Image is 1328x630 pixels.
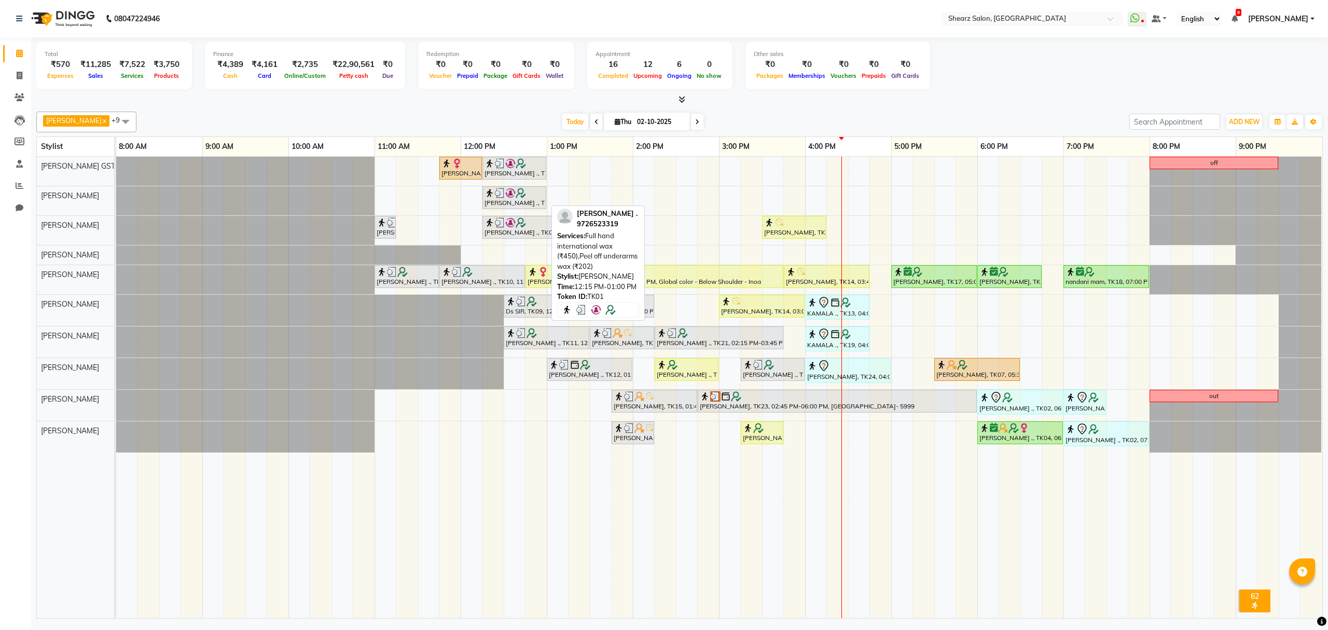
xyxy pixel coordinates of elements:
div: KAMALA ., TK13, 04:00 PM-04:45 PM, Women blowdry below shoulder [806,296,868,318]
span: [PERSON_NAME] [46,116,102,125]
div: ₹22,90,561 [328,59,379,71]
span: Completed [596,72,631,79]
div: ₹4,389 [213,59,247,71]
div: out [1209,391,1219,401]
div: ₹2,735 [282,59,328,71]
a: 5:00 PM [892,139,924,154]
span: [PERSON_NAME] [41,363,99,372]
div: 6 [665,59,694,71]
span: [PERSON_NAME] [41,270,99,279]
span: Thu [612,118,634,126]
span: [PERSON_NAME] [41,191,99,200]
div: ₹3,750 [149,59,184,71]
span: [PERSON_NAME] [1248,13,1308,24]
a: 8:00 AM [116,139,149,154]
div: 9726523319 [577,219,638,229]
div: [PERSON_NAME], TK15, 01:30 PM-02:15 PM, kids hair cut (₹600) [591,328,653,348]
div: [PERSON_NAME] ., TK02, 07:00 PM-08:00 PM, Signature pedicure [1064,423,1148,445]
span: [PERSON_NAME] [41,426,99,435]
div: [PERSON_NAME] ., TK02, 07:00 PM-07:30 PM, [PERSON_NAME] crafting [1064,391,1105,413]
div: [PERSON_NAME] ., TK02, 06:00 PM-07:00 PM, Men Haircut with Mr.Dinesh [978,391,1062,413]
div: [PERSON_NAME], TK15, 01:45 PM-02:45 PM, Men Haircut with Mr.Dinesh (₹976) [613,391,696,411]
span: Petty cash [337,72,371,79]
div: [PERSON_NAME], TK14, 03:30 PM-04:15 PM, Brazilian stripless international wax (₹1804) [763,217,825,237]
span: Cash [220,72,240,79]
span: [PERSON_NAME] GSTIN - 21123 [41,161,150,171]
span: Card [255,72,274,79]
div: Other sales [754,50,922,59]
div: [PERSON_NAME], TK16, 12:45 PM-03:45 PM, Global color - Below Shoulder - Inoa [527,267,782,286]
input: 2025-10-02 [634,114,686,130]
div: ₹0 [510,59,543,71]
a: 12:00 PM [461,139,498,154]
div: Total [45,50,184,59]
div: [PERSON_NAME] ., TK21, 02:15 PM-03:45 PM, Haircut By Sr.Stylist - [DEMOGRAPHIC_DATA][PERSON_NAME]... [656,328,782,348]
span: Today [562,114,588,130]
span: Due [380,72,396,79]
a: 8:00 PM [1150,139,1183,154]
a: 3:00 PM [720,139,752,154]
div: ₹0 [786,59,828,71]
iframe: chat widget [1284,588,1318,620]
a: 9:00 AM [203,139,236,154]
span: Packages [754,72,786,79]
div: Appointment [596,50,724,59]
span: Expenses [45,72,76,79]
span: ADD NEW [1229,118,1260,126]
div: 12 [631,59,665,71]
span: Package [481,72,510,79]
div: Ds SIR, TK09, 12:30 PM-01:30 PM, Haircut By Master Stylist- [DEMOGRAPHIC_DATA] [505,296,588,316]
a: 1:00 PM [547,139,580,154]
div: [PERSON_NAME] ., TK01, 12:15 PM-01:00 PM, Upperlip stripless,Chin stripless,Eyebrow threading wit... [483,158,545,178]
span: [PERSON_NAME] [41,250,99,259]
span: No show [694,72,724,79]
a: x [102,116,106,125]
span: Services: [557,231,585,240]
a: 10:00 AM [289,139,326,154]
div: [PERSON_NAME] ., TK10, 11:00 AM-11:15 AM, Eyebrow threading (₹71) [376,217,395,237]
div: [PERSON_NAME], TK17, 06:00 PM-06:45 PM, [PERSON_NAME] Faded with Master [978,267,1041,286]
button: ADD NEW [1226,115,1262,129]
div: nandani mam, TK18, 07:00 PM-08:00 PM, Haircut By Master Stylist- [DEMOGRAPHIC_DATA] [1064,267,1148,286]
a: 6:00 PM [978,139,1011,154]
div: [PERSON_NAME] ., TK22, 03:15 PM-04:00 PM, [PERSON_NAME] Faded with Sr. [742,360,804,379]
img: logo [26,4,98,33]
div: Finance [213,50,397,59]
input: Search Appointment [1129,114,1220,130]
div: ₹0 [543,59,566,71]
div: Redemption [426,50,566,59]
span: [PERSON_NAME] . [577,209,638,217]
span: [PERSON_NAME] [41,221,99,230]
div: ₹0 [828,59,859,71]
span: Upcoming [631,72,665,79]
span: Stylist [41,142,63,151]
span: Wallet [543,72,566,79]
span: [PERSON_NAME] [41,299,99,309]
div: 16 [596,59,631,71]
span: Online/Custom [282,72,328,79]
a: 9:00 PM [1236,139,1269,154]
span: Time: [557,282,574,291]
div: [PERSON_NAME] ., TK12, 01:00 PM-02:00 PM, Haircut By Sr.Stylist - [DEMOGRAPHIC_DATA] [548,360,631,379]
span: Stylist: [557,272,578,280]
img: profile [557,209,573,224]
div: [PERSON_NAME], TK14, 03:00 PM-04:00 PM, Haircut By Master Stylist - [DEMOGRAPHIC_DATA] [720,296,804,316]
b: 08047224946 [114,4,160,33]
span: Sales [86,72,106,79]
span: Gift Cards [889,72,922,79]
div: ₹0 [889,59,922,71]
span: Token ID: [557,292,587,300]
div: [PERSON_NAME], TK17, 05:00 PM-06:00 PM, Haircut By Master Stylist- [DEMOGRAPHIC_DATA] [892,267,976,286]
span: Prepaid [454,72,481,79]
div: [PERSON_NAME] ., TK10, 11:45 AM-12:45 PM, Haircut By Master Stylist- [DEMOGRAPHIC_DATA] [440,267,524,286]
div: 62 [1241,592,1268,601]
div: [PERSON_NAME], TK23, 02:45 PM-06:00 PM, [GEOGRAPHIC_DATA]- 5999 [699,391,976,411]
span: Gift Cards [510,72,543,79]
span: Products [151,72,182,79]
div: ₹0 [754,59,786,71]
div: [PERSON_NAME] ., TK20, 02:15 PM-03:00 PM, [PERSON_NAME] Faded with Sr. (₹500) [656,360,717,379]
div: [PERSON_NAME] ., TK01, 12:15 PM-01:00 PM, Full hand international wax (₹450),Peel off underarms w... [483,188,545,208]
span: [PERSON_NAME] [41,331,99,340]
div: [PERSON_NAME] ., TK10, 11:00 AM-11:45 AM, [PERSON_NAME] Faded with Master [376,267,438,286]
span: [PERSON_NAME] [41,394,99,404]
